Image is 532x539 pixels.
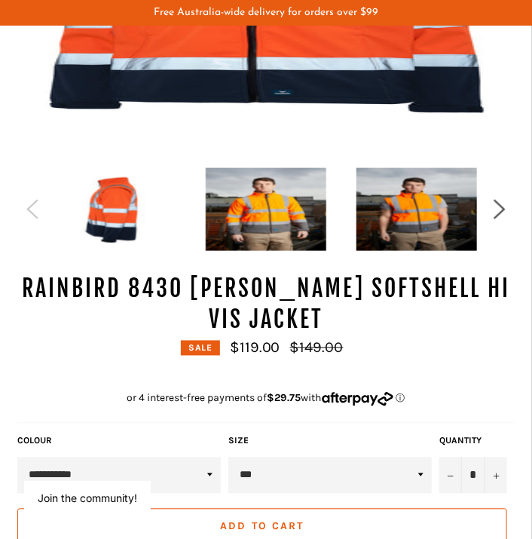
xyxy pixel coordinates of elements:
[206,168,326,251] img: RAINBIRD 8430 Landy Softshell Hi Vis Jacket - Workin' Gear
[439,435,507,448] label: Quantity
[181,341,219,356] div: Sale
[439,458,462,494] button: Reduce item quantity by one
[220,520,304,533] span: Add to Cart
[38,492,137,504] button: Join the community!
[55,168,176,251] img: RAINBIRD 8430 Landy Softshell Hi Vis Jacket - Workin' Gear
[17,274,515,336] h1: RAINBIRD 8430 [PERSON_NAME] Softshell Hi Vis Jacket
[228,435,432,448] label: Size
[230,339,280,357] span: $119.00
[356,168,477,251] img: RAINBIRD 8430 Landy Softshell Hi Vis Jacket - Workin' Gear
[17,435,221,448] label: COLOUR
[485,458,507,494] button: Increase item quantity by one
[154,7,378,18] span: Free Australia-wide delivery for orders over $99
[290,339,344,357] s: $149.00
